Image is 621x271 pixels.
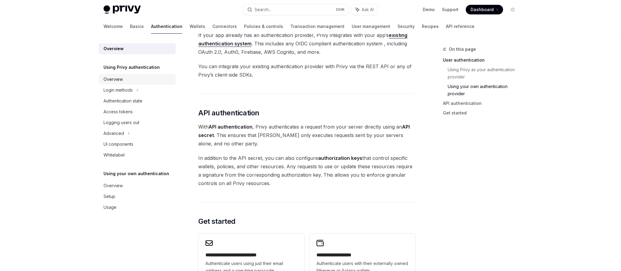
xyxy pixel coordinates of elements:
a: Using your own authentication provider [448,82,522,99]
a: Authentication [151,19,182,34]
span: On this page [449,46,476,53]
button: Search...CtrlK [243,4,348,15]
img: light logo [103,5,141,14]
span: Ctrl K [336,7,345,12]
div: Login methods [103,87,133,94]
span: Dashboard [471,7,494,13]
a: Overview [99,74,176,85]
span: Ask AI [362,7,374,13]
span: Get started [198,217,235,226]
a: Wallets [190,19,205,34]
a: Usage [99,202,176,213]
div: Whitelabel [103,151,125,159]
div: Usage [103,204,116,211]
span: In addition to the API secret, you can also configure that control specific wallets, policies, an... [198,154,415,187]
div: Advanced [103,130,124,137]
a: Security [397,19,415,34]
a: User management [352,19,390,34]
h5: Using Privy authentication [103,64,160,71]
a: Overview [99,180,176,191]
div: Overview [103,76,123,83]
a: Support [442,7,459,13]
h5: Using your own authentication [103,170,169,177]
div: Overview [103,45,124,52]
div: Setup [103,193,115,200]
a: API authentication [443,99,522,108]
a: Logging users out [99,117,176,128]
button: Toggle dark mode [508,5,517,14]
div: Logging users out [103,119,139,126]
a: Recipes [422,19,439,34]
strong: authorization keys [318,155,362,161]
a: Policies & controls [244,19,283,34]
a: Get started [443,108,522,118]
strong: API authentication [209,124,252,130]
a: Whitelabel [99,150,176,160]
a: Connectors [212,19,237,34]
a: Using Privy as your authentication provider [448,65,522,82]
a: Demo [423,7,435,13]
a: Setup [99,191,176,202]
button: Ask AI [351,4,378,15]
a: UI components [99,139,176,150]
a: Dashboard [466,5,503,14]
span: API authentication [198,108,259,118]
div: Search... [255,6,271,13]
div: UI components [103,141,133,148]
span: You can integrate your existing authentication provider with Privy via the REST API or any of Pri... [198,62,415,79]
span: With , Privy authenticates a request from your server directly using an . This ensures that [PERS... [198,123,415,148]
a: Overview [99,43,176,54]
a: API reference [446,19,474,34]
a: Access tokens [99,106,176,117]
div: Access tokens [103,108,133,115]
a: User authentication [443,55,522,65]
div: Overview [103,182,123,189]
a: Authentication state [99,96,176,106]
a: Welcome [103,19,123,34]
div: Authentication state [103,97,142,105]
a: Transaction management [290,19,344,34]
a: Basics [130,19,144,34]
span: If your app already has an authentication provider, Privy integrates with your app’s . This inclu... [198,31,415,56]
